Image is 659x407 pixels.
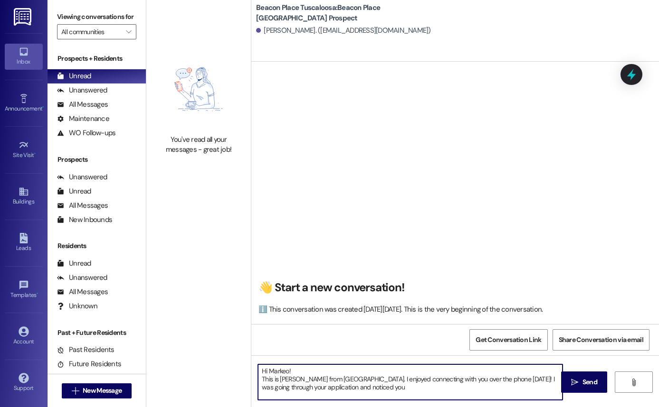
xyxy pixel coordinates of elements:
i:  [126,28,131,36]
span: New Message [83,386,122,396]
div: Prospects + Residents [48,54,146,64]
button: Get Conversation Link [469,329,547,351]
div: All Messages [57,201,108,211]
a: Leads [5,230,43,256]
div: WO Follow-ups [57,128,115,138]
button: Send [561,371,607,393]
div: Residents [48,241,146,251]
div: Past + Future Residents [48,328,146,338]
div: [PERSON_NAME]. ([EMAIL_ADDRESS][DOMAIN_NAME]) [256,26,431,36]
a: Templates • [5,277,43,303]
div: All Messages [57,100,108,110]
input: All communities [61,24,121,39]
div: Unread [57,71,91,81]
span: • [37,290,38,297]
a: Account [5,324,43,349]
div: Unanswered [57,172,107,182]
button: New Message [62,383,132,398]
div: ℹ️ This conversation was created [DATE][DATE]. This is the very beginning of the conversation. [258,305,647,314]
span: Send [583,377,597,387]
textarea: Hi Markeo! This is [PERSON_NAME] from [GEOGRAPHIC_DATA]. I enjoyed connecting with you over the p... [258,364,563,400]
h2: 👋 Start a new conversation! [258,280,647,295]
div: Future Residents [57,359,121,369]
b: Beacon Place Tuscaloosa: Beacon Place [GEOGRAPHIC_DATA] Prospect [256,3,446,23]
div: All Messages [57,287,108,297]
div: Maintenance [57,114,109,124]
div: Prospects [48,155,146,165]
div: You've read all your messages - great job! [157,135,240,155]
div: Unread [57,186,91,196]
div: Unanswered [57,273,107,283]
img: ResiDesk Logo [14,8,33,26]
img: empty-state [157,48,240,130]
div: New Inbounds [57,215,112,225]
i:  [571,379,578,386]
a: Inbox [5,44,43,69]
div: Unanswered [57,85,107,95]
label: Viewing conversations for [57,9,136,24]
button: Share Conversation via email [553,329,649,351]
i:  [72,387,79,395]
div: Unknown [57,301,97,311]
span: • [34,150,36,157]
span: Get Conversation Link [476,335,541,345]
div: Unread [57,259,91,268]
div: Past Residents [57,345,115,355]
a: Site Visit • [5,137,43,163]
i:  [630,379,637,386]
a: Support [5,370,43,396]
span: Share Conversation via email [559,335,643,345]
a: Buildings [5,184,43,209]
span: • [42,104,44,111]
